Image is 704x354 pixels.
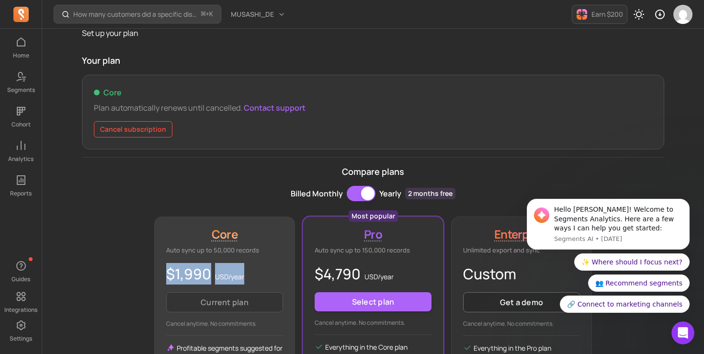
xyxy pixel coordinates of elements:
p: Billed Monthly [291,188,343,199]
p: Compare plans [82,165,664,178]
p: Most popular [352,211,395,221]
p: Unlimited export and sync [463,246,580,255]
button: Guides [11,256,32,285]
p: 2 months free [405,188,455,199]
p: Cancel anytime. No commitments. [166,320,283,328]
p: Home [13,52,29,59]
p: $1,990 [166,263,283,285]
p: Integrations [4,306,37,314]
p: Cancel anytime. No commitments. [463,320,580,328]
button: How many customers did a specific discount code generate?⌘+K [54,5,221,23]
p: Plan automatically renews until cancelled. [94,102,652,114]
img: avatar [673,5,693,24]
p: Everything in the Pro plan [474,343,551,353]
p: Your plan [82,54,664,67]
p: Analytics [8,155,34,163]
p: Set up your plan [82,27,664,39]
a: Get a demo [463,292,580,312]
p: Reports [10,190,32,197]
button: Cancel subscription [94,121,172,137]
p: Pro [315,227,431,242]
button: MUSASHI_DE [225,6,291,23]
p: Custom [463,263,580,285]
p: Settings [10,335,32,343]
p: Auto sync up to 150,000 records [315,246,431,255]
p: $4,790 [315,263,431,285]
p: Segments [7,86,35,94]
button: Select plan [315,292,431,311]
iframe: Intercom live chat [671,321,694,344]
p: Enterprise [463,227,580,242]
button: Earn $200 [572,5,627,24]
kbd: K [209,11,213,18]
button: Toggle dark mode [629,5,648,24]
p: Yearly [379,188,401,199]
kbd: ⌘ [201,9,206,21]
p: Cancel anytime. No commitments. [315,319,431,327]
p: Guides [11,275,30,283]
button: Current plan [166,292,283,312]
span: USD/ year [215,272,244,281]
p: Everything in the Core plan [325,343,408,352]
p: Earn $200 [591,10,623,19]
span: MUSASHI_DE [231,10,274,19]
span: USD/ year [364,272,394,281]
p: Cohort [11,121,31,128]
p: Core [166,227,283,242]
span: + [201,9,213,19]
button: Contact support [244,102,306,114]
iframe: Intercom notifications message [512,187,704,349]
p: Auto sync up to 50,000 records [166,246,283,255]
p: Core [94,87,652,98]
p: How many customers did a specific discount code generate? [73,10,197,19]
